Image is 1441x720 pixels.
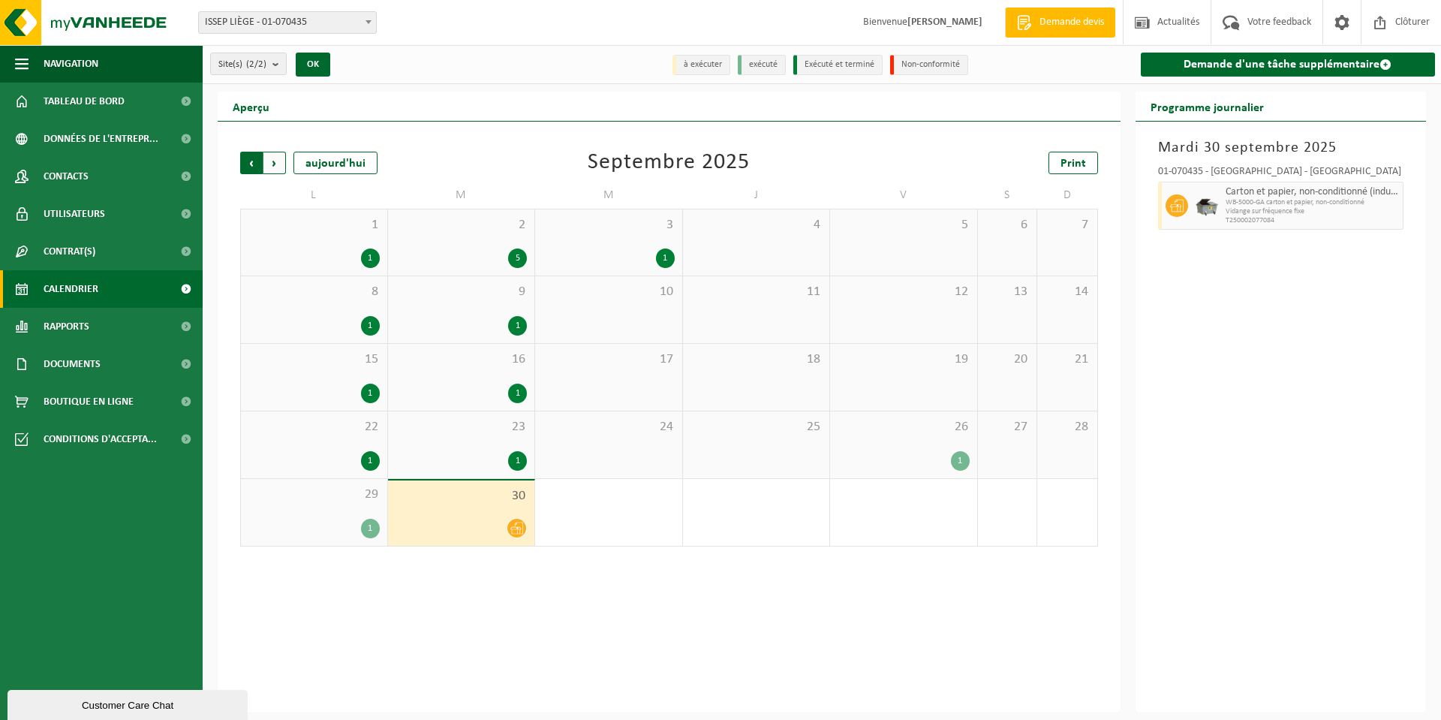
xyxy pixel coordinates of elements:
[1226,207,1400,216] span: Vidange sur fréquence fixe
[240,182,388,209] td: L
[44,383,134,420] span: Boutique en ligne
[1045,217,1089,233] span: 7
[508,316,527,336] div: 1
[672,55,730,75] li: à exécuter
[1045,351,1089,368] span: 21
[361,249,380,268] div: 1
[656,249,675,268] div: 1
[1036,15,1108,30] span: Demande devis
[535,182,683,209] td: M
[248,487,380,503] span: 29
[388,182,536,209] td: M
[1045,284,1089,300] span: 14
[985,217,1030,233] span: 6
[1045,419,1089,435] span: 28
[951,451,970,471] div: 1
[263,152,286,174] span: Suivant
[44,270,98,308] span: Calendrier
[44,195,105,233] span: Utilisateurs
[1141,53,1436,77] a: Demande d'une tâche supplémentaire
[44,420,157,458] span: Conditions d'accepta...
[218,92,284,121] h2: Aperçu
[44,233,95,270] span: Contrat(s)
[985,351,1030,368] span: 20
[8,687,251,720] iframe: chat widget
[890,55,968,75] li: Non-conformité
[198,11,377,34] span: ISSEP LIÈGE - 01-070435
[44,120,158,158] span: Données de l'entrepr...
[44,158,89,195] span: Contacts
[44,83,125,120] span: Tableau de bord
[396,284,528,300] span: 9
[1196,194,1218,217] img: WB-5000-GAL-GY-01
[396,419,528,435] span: 23
[1158,137,1404,159] h3: Mardi 30 septembre 2025
[830,182,978,209] td: V
[543,351,675,368] span: 17
[838,351,970,368] span: 19
[508,451,527,471] div: 1
[690,351,823,368] span: 18
[838,419,970,435] span: 26
[361,384,380,403] div: 1
[793,55,883,75] li: Exécuté et terminé
[1226,198,1400,207] span: WB-5000-GA carton et papier, non-conditionné
[361,451,380,471] div: 1
[240,152,263,174] span: Précédent
[683,182,831,209] td: J
[985,284,1030,300] span: 13
[690,419,823,435] span: 25
[1226,186,1400,198] span: Carton et papier, non-conditionné (industriel)
[248,351,380,368] span: 15
[361,316,380,336] div: 1
[508,249,527,268] div: 5
[248,217,380,233] span: 1
[588,152,750,174] div: Septembre 2025
[199,12,376,33] span: ISSEP LIÈGE - 01-070435
[361,519,380,538] div: 1
[978,182,1038,209] td: S
[543,217,675,233] span: 3
[248,284,380,300] span: 8
[1048,152,1098,174] a: Print
[248,419,380,435] span: 22
[44,45,98,83] span: Navigation
[1158,167,1404,182] div: 01-070435 - [GEOGRAPHIC_DATA] - [GEOGRAPHIC_DATA]
[210,53,287,75] button: Site(s)(2/2)
[1037,182,1097,209] td: D
[296,53,330,77] button: OK
[293,152,378,174] div: aujourd'hui
[1060,158,1086,170] span: Print
[218,53,266,76] span: Site(s)
[1005,8,1115,38] a: Demande devis
[738,55,786,75] li: exécuté
[838,284,970,300] span: 12
[396,217,528,233] span: 2
[1226,216,1400,225] span: T250002077084
[985,419,1030,435] span: 27
[246,59,266,69] count: (2/2)
[690,284,823,300] span: 11
[543,419,675,435] span: 24
[690,217,823,233] span: 4
[44,308,89,345] span: Rapports
[1136,92,1279,121] h2: Programme journalier
[44,345,101,383] span: Documents
[907,17,982,28] strong: [PERSON_NAME]
[396,351,528,368] span: 16
[543,284,675,300] span: 10
[508,384,527,403] div: 1
[838,217,970,233] span: 5
[396,488,528,505] span: 30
